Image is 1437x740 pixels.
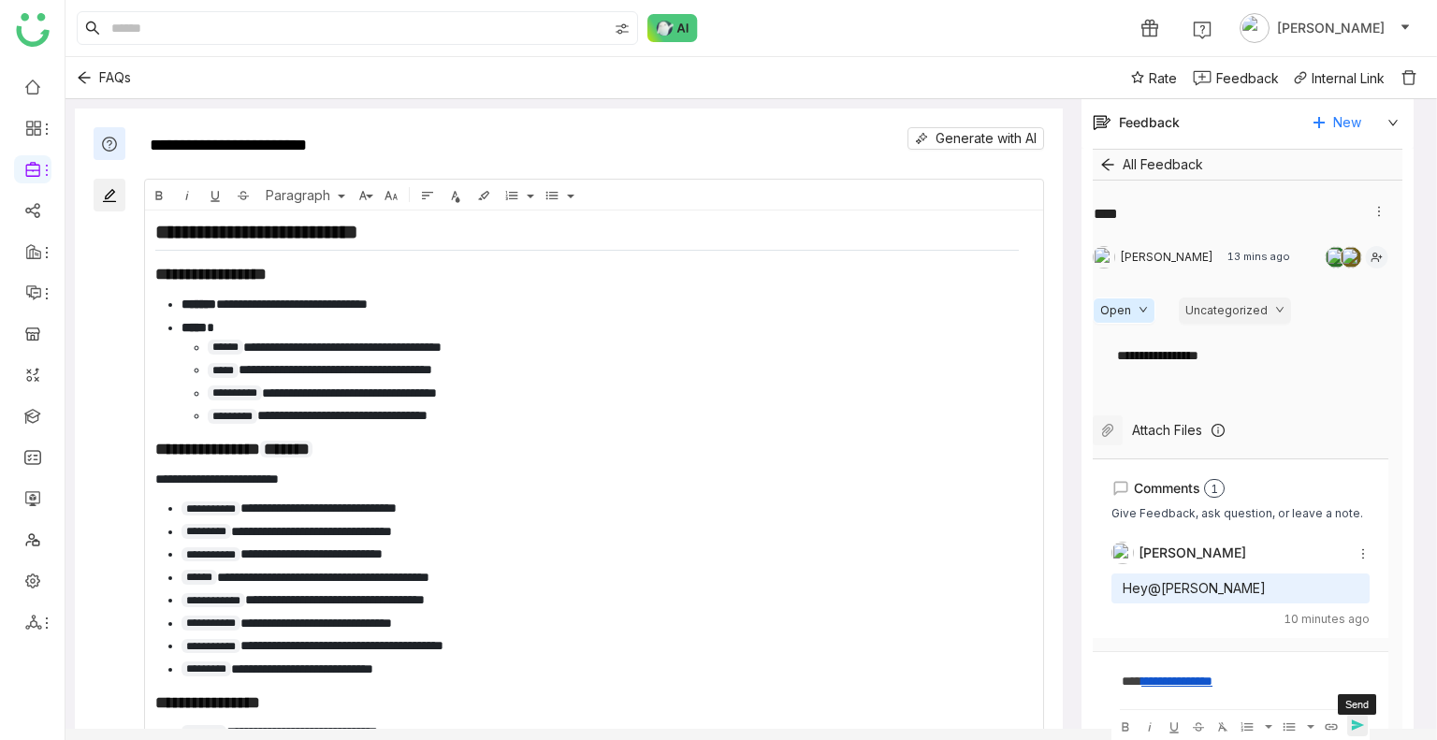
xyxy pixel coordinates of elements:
div: 10 minutes ago [1111,611,1370,629]
button: Align [415,183,440,206]
button: Back [1093,150,1123,180]
button: Background Color [472,183,496,206]
button: Strikethrough (Ctrl+S) [1186,714,1207,736]
span: Uncategorized [1185,302,1268,320]
button: Ordered List [521,183,536,206]
span: Rate [1149,68,1177,88]
img: assign-user.svg [1365,246,1388,268]
button: Unordered List [540,183,564,206]
span: [PERSON_NAME] [1120,249,1213,267]
img: 684a9b22de261c4b36a3d00f [1093,246,1115,268]
div: 13 mins ago [1227,249,1290,265]
button: send [1347,714,1368,736]
button: [PERSON_NAME] [1236,13,1415,43]
button: Font Family [351,183,375,206]
img: objections.svg [101,136,118,152]
a: @[PERSON_NAME] [1148,580,1266,596]
img: 684a9b06de261c4b36a3cf65 [1326,247,1346,268]
img: 684a9b22de261c4b36a3d00f [1111,542,1134,564]
button: Open [1093,297,1155,324]
button: Ordered List [1235,714,1256,736]
img: help.svg [1193,21,1212,39]
span: Paragraph [262,187,337,203]
div: Attach Files [1132,420,1202,441]
img: feedback-1.svg [1193,70,1212,86]
span: [PERSON_NAME] [1277,18,1385,38]
span: Open [1100,302,1131,320]
img: 684a9b3fde261c4b36a3d19f [1341,247,1361,268]
button: Italic (Ctrl+I) [1138,714,1158,736]
img: avatar [1240,13,1270,43]
p: 1 [1211,480,1218,499]
span: send [1347,718,1375,733]
div: Feedback [1216,68,1279,88]
button: Underline (Ctrl+U) [203,183,227,206]
span: Comments [1134,478,1200,499]
nz-badge-sup: 1 [1204,479,1225,498]
div: [PERSON_NAME] [1139,545,1246,559]
button: Generate with AI [907,127,1044,150]
div: Feedback [1119,112,1180,133]
img: lms-comment.svg [1111,479,1130,498]
div: FAQs [69,63,131,93]
div: Hey [1123,581,1358,596]
button: Bold (Ctrl+B) [1113,714,1134,736]
button: Ordered List [500,183,524,206]
span: Generate with AI [936,128,1037,149]
button: Unordered List [561,183,576,206]
div: FeedbackNew [1081,96,1414,149]
button: Italic (Ctrl+I) [175,183,199,206]
button: Uncategorized [1179,297,1291,324]
span: New [1333,109,1361,137]
img: delete.svg [1400,68,1418,87]
img: logo [16,13,50,47]
button: Font Size [379,183,403,206]
button: Text Color [443,183,468,206]
div: Give Feedback, ask question, or leave a note. [1111,504,1363,523]
button: Paragraph [259,183,347,206]
div: Internal Link [1312,70,1385,86]
img: search-type.svg [615,22,630,36]
img: ask-buddy-normal.svg [647,14,698,42]
div: Send [1338,694,1376,715]
button: Underline (Ctrl+U) [1162,714,1183,736]
div: All Feedback [1093,150,1203,180]
button: Ordered List [1253,714,1273,736]
button: Clear Formatting [1211,714,1231,736]
button: Back [69,63,99,93]
button: Bold (Ctrl+B) [147,183,171,206]
button: Strikethrough (Ctrl+S) [231,183,255,206]
img: edit.svg [101,187,118,204]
